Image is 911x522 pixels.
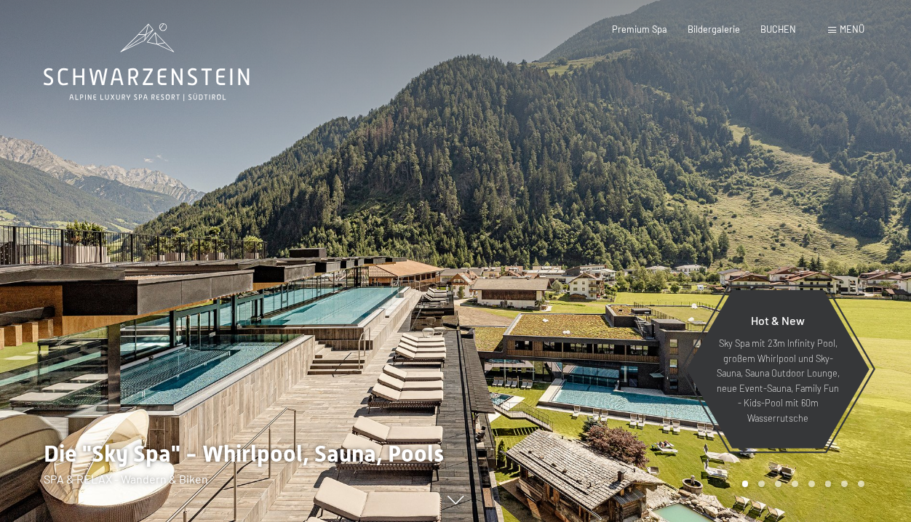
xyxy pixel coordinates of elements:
div: Carousel Page 6 [825,481,832,487]
span: Menü [840,23,864,35]
p: Sky Spa mit 23m Infinity Pool, großem Whirlpool und Sky-Sauna, Sauna Outdoor Lounge, neue Event-S... [715,336,841,425]
div: Carousel Page 2 [758,481,765,487]
a: Bildergalerie [688,23,740,35]
div: Carousel Pagination [737,481,864,487]
div: Carousel Page 7 [841,481,848,487]
div: Carousel Page 4 [792,481,798,487]
a: Premium Spa [612,23,667,35]
div: Carousel Page 3 [775,481,781,487]
a: Hot & New Sky Spa mit 23m Infinity Pool, großem Whirlpool und Sky-Sauna, Sauna Outdoor Lounge, ne... [685,289,870,449]
a: BUCHEN [760,23,796,35]
div: Carousel Page 8 [858,481,864,487]
div: Carousel Page 1 (Current Slide) [742,481,749,487]
div: Carousel Page 5 [808,481,815,487]
span: Hot & New [751,313,805,327]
